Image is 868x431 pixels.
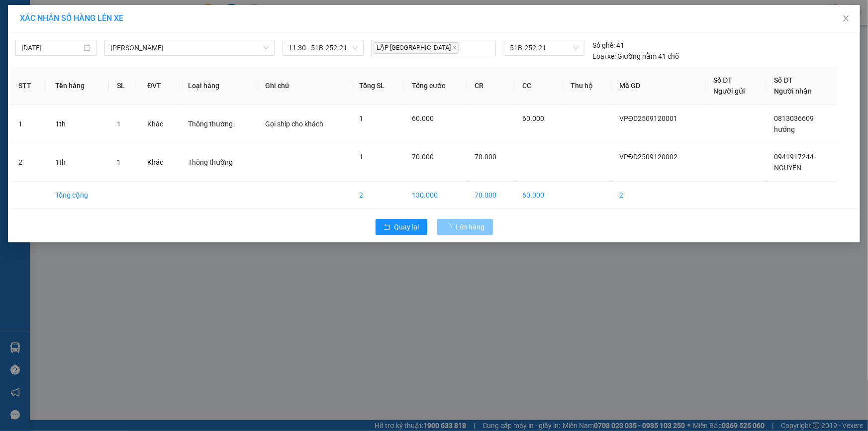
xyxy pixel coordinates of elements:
[384,223,390,231] span: rollback
[180,143,257,182] td: Thông thường
[714,76,733,84] span: Số ĐT
[404,182,467,209] td: 130.000
[404,67,467,105] th: Tổng cước
[592,51,679,62] div: Giường nằm 41 chỗ
[774,153,814,161] span: 0941917244
[139,67,180,105] th: ĐVT
[592,40,624,51] div: 41
[563,67,611,105] th: Thu hộ
[452,45,457,50] span: close
[257,67,351,105] th: Ghi chú
[592,40,615,51] span: Số ghế:
[47,67,109,105] th: Tên hàng
[456,221,485,232] span: Lên hàng
[20,13,123,23] span: XÁC NHẬN SỐ HÀNG LÊN XE
[351,67,404,105] th: Tổng SL
[445,223,456,230] span: loading
[611,182,706,209] td: 2
[510,40,579,55] span: 51B-252.21
[265,120,323,128] span: Gọi ship cho khách
[619,114,677,122] span: VPĐD2509120001
[351,182,404,209] td: 2
[359,153,363,161] span: 1
[10,105,47,143] td: 1
[117,120,121,128] span: 1
[289,40,358,55] span: 11:30 - 51B-252.21
[117,158,121,166] span: 1
[47,143,109,182] td: 1th
[475,153,496,161] span: 70.000
[263,45,269,51] span: down
[139,143,180,182] td: Khác
[514,182,563,209] td: 60.000
[774,87,812,95] span: Người nhận
[110,40,269,55] span: Cà Mau - Hồ Chí Minh
[592,51,616,62] span: Loại xe:
[774,76,793,84] span: Số ĐT
[180,105,257,143] td: Thông thường
[10,67,47,105] th: STT
[47,105,109,143] td: 1th
[774,114,814,122] span: 0813036609
[394,221,419,232] span: Quay lại
[522,114,544,122] span: 60.000
[619,153,677,161] span: VPĐD2509120002
[412,114,434,122] span: 60.000
[359,114,363,122] span: 1
[611,67,706,105] th: Mã GD
[10,143,47,182] td: 2
[774,164,802,172] span: NGUYÊN
[21,42,82,53] input: 12/09/2025
[139,105,180,143] td: Khác
[412,153,434,161] span: 70.000
[467,67,515,105] th: CR
[109,67,139,105] th: SL
[842,14,850,22] span: close
[180,67,257,105] th: Loại hàng
[376,219,427,235] button: rollbackQuay lại
[832,5,860,33] button: Close
[514,67,563,105] th: CC
[467,182,515,209] td: 70.000
[774,125,795,133] span: hưởng
[437,219,493,235] button: Lên hàng
[47,182,109,209] td: Tổng cộng
[374,42,459,54] span: LẬP [GEOGRAPHIC_DATA]
[714,87,746,95] span: Người gửi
